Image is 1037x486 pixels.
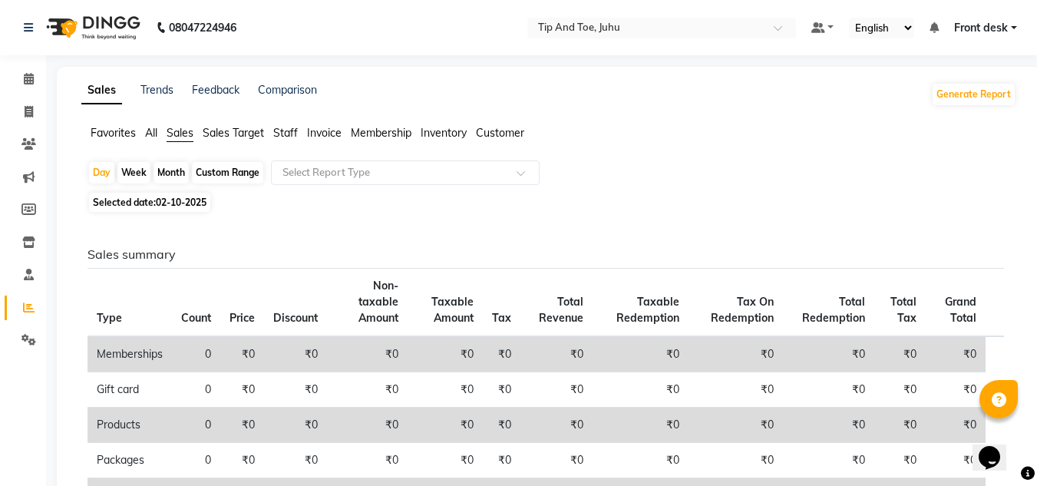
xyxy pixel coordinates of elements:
[783,336,874,372] td: ₹0
[169,6,236,49] b: 08047224946
[593,336,689,372] td: ₹0
[203,126,264,140] span: Sales Target
[783,372,874,408] td: ₹0
[264,372,327,408] td: ₹0
[408,336,482,372] td: ₹0
[520,408,593,443] td: ₹0
[327,336,408,372] td: ₹0
[945,295,976,325] span: Grand Total
[483,408,520,443] td: ₹0
[258,83,317,97] a: Comparison
[351,126,411,140] span: Membership
[89,162,114,183] div: Day
[520,443,593,478] td: ₹0
[926,336,985,372] td: ₹0
[492,311,511,325] span: Tax
[88,372,172,408] td: Gift card
[307,126,342,140] span: Invoice
[954,20,1008,36] span: Front desk
[408,372,482,408] td: ₹0
[874,408,926,443] td: ₹0
[140,83,173,97] a: Trends
[327,372,408,408] td: ₹0
[593,372,689,408] td: ₹0
[874,443,926,478] td: ₹0
[264,443,327,478] td: ₹0
[89,193,210,212] span: Selected date:
[167,126,193,140] span: Sales
[220,336,264,372] td: ₹0
[783,443,874,478] td: ₹0
[520,336,593,372] td: ₹0
[172,408,220,443] td: 0
[81,77,122,104] a: Sales
[145,126,157,140] span: All
[483,443,520,478] td: ₹0
[874,336,926,372] td: ₹0
[689,408,783,443] td: ₹0
[593,443,689,478] td: ₹0
[88,247,1004,262] h6: Sales summary
[408,443,482,478] td: ₹0
[933,84,1015,105] button: Generate Report
[327,443,408,478] td: ₹0
[192,83,239,97] a: Feedback
[156,197,206,208] span: 02-10-2025
[890,295,916,325] span: Total Tax
[264,408,327,443] td: ₹0
[264,336,327,372] td: ₹0
[874,372,926,408] td: ₹0
[520,372,593,408] td: ₹0
[358,279,398,325] span: Non-taxable Amount
[97,311,122,325] span: Type
[91,126,136,140] span: Favorites
[616,295,679,325] span: Taxable Redemption
[39,6,144,49] img: logo
[88,336,172,372] td: Memberships
[593,408,689,443] td: ₹0
[88,443,172,478] td: Packages
[154,162,189,183] div: Month
[230,311,255,325] span: Price
[408,408,482,443] td: ₹0
[220,443,264,478] td: ₹0
[431,295,474,325] span: Taxable Amount
[172,443,220,478] td: 0
[273,311,318,325] span: Discount
[483,372,520,408] td: ₹0
[117,162,150,183] div: Week
[539,295,583,325] span: Total Revenue
[181,311,211,325] span: Count
[689,443,783,478] td: ₹0
[689,336,783,372] td: ₹0
[220,408,264,443] td: ₹0
[783,408,874,443] td: ₹0
[483,336,520,372] td: ₹0
[711,295,774,325] span: Tax On Redemption
[476,126,524,140] span: Customer
[926,443,985,478] td: ₹0
[327,408,408,443] td: ₹0
[926,408,985,443] td: ₹0
[926,372,985,408] td: ₹0
[172,372,220,408] td: 0
[220,372,264,408] td: ₹0
[973,425,1022,471] iframe: chat widget
[689,372,783,408] td: ₹0
[273,126,298,140] span: Staff
[421,126,467,140] span: Inventory
[172,336,220,372] td: 0
[192,162,263,183] div: Custom Range
[88,408,172,443] td: Products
